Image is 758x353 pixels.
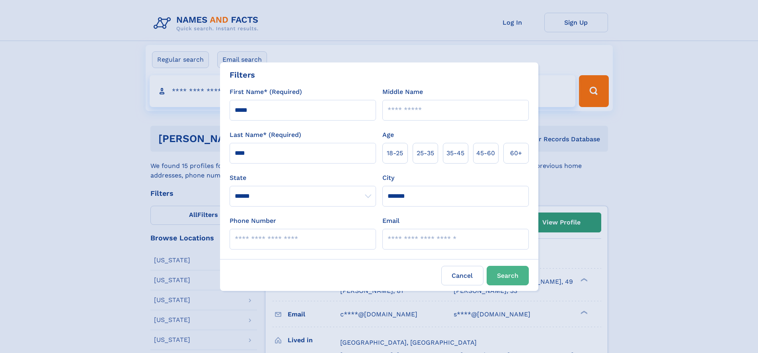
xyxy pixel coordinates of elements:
[441,266,483,285] label: Cancel
[382,130,394,140] label: Age
[230,130,301,140] label: Last Name* (Required)
[476,148,495,158] span: 45‑60
[382,173,394,183] label: City
[382,87,423,97] label: Middle Name
[382,216,399,226] label: Email
[417,148,434,158] span: 25‑35
[230,173,376,183] label: State
[487,266,529,285] button: Search
[230,87,302,97] label: First Name* (Required)
[446,148,464,158] span: 35‑45
[230,69,255,81] div: Filters
[387,148,403,158] span: 18‑25
[510,148,522,158] span: 60+
[230,216,276,226] label: Phone Number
